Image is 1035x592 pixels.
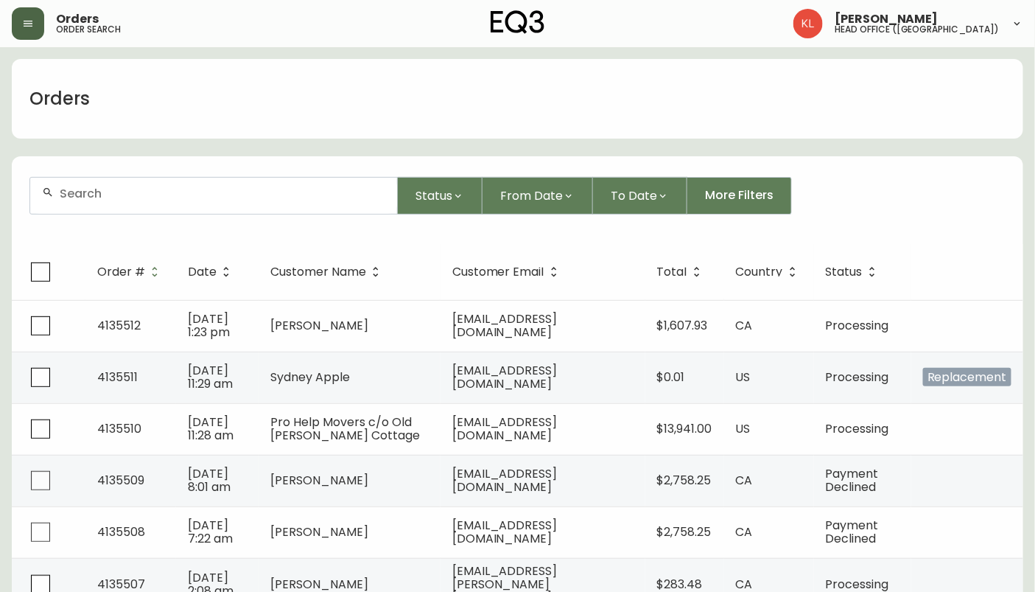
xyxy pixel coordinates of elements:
span: Country [736,265,802,279]
input: Search [60,187,385,201]
span: Replacement [923,368,1011,386]
span: US [736,420,751,437]
span: Total [657,268,687,276]
span: [PERSON_NAME] [835,13,938,25]
span: CA [736,523,753,540]
img: logo [491,10,545,34]
span: To Date [611,187,657,205]
span: [DATE] 1:23 pm [188,310,230,341]
span: 4135509 [97,472,144,489]
h5: order search [56,25,121,34]
span: [PERSON_NAME] [270,523,368,540]
button: More Filters [687,177,792,215]
span: Sydney Apple [270,369,350,386]
span: Customer Email [452,268,544,276]
button: From Date [483,177,593,215]
span: [EMAIL_ADDRESS][DOMAIN_NAME] [452,310,558,341]
span: [EMAIL_ADDRESS][DOMAIN_NAME] [452,414,558,444]
img: 2c0c8aa7421344cf0398c7f872b772b5 [793,9,823,38]
span: 4135511 [97,369,138,386]
span: $2,758.25 [657,523,712,540]
span: $2,758.25 [657,472,712,489]
span: [EMAIL_ADDRESS][DOMAIN_NAME] [452,517,558,547]
span: Processing [826,420,889,437]
span: Orders [56,13,99,25]
span: [DATE] 8:01 am [188,465,231,495]
span: Customer Name [270,268,366,276]
span: [PERSON_NAME] [270,317,368,334]
button: To Date [593,177,687,215]
span: Country [736,268,783,276]
span: Total [657,265,706,279]
span: CA [736,472,753,489]
span: CA [736,317,753,334]
span: 4135510 [97,420,141,437]
span: Status [826,268,863,276]
h1: Orders [29,86,90,111]
span: Processing [826,317,889,334]
span: $13,941.00 [657,420,712,437]
span: Customer Name [270,265,385,279]
button: Status [398,177,483,215]
span: From Date [500,187,563,205]
span: More Filters [705,187,773,203]
span: 4135508 [97,523,145,540]
span: [DATE] 7:22 am [188,517,233,547]
span: Processing [826,369,889,386]
span: [DATE] 11:29 am [188,362,233,392]
span: Date [188,265,236,279]
span: [PERSON_NAME] [270,472,368,489]
span: Order # [97,265,164,279]
span: Pro Help Movers c/o Old [PERSON_NAME] Cottage [270,414,420,444]
h5: head office ([GEOGRAPHIC_DATA]) [835,25,1000,34]
span: [EMAIL_ADDRESS][DOMAIN_NAME] [452,362,558,392]
span: Payment Declined [826,465,879,495]
span: $1,607.93 [657,317,708,334]
span: Customer Email [452,265,564,279]
span: Status [415,187,452,205]
span: [EMAIL_ADDRESS][DOMAIN_NAME] [452,465,558,495]
span: US [736,369,751,386]
span: [DATE] 11:28 am [188,414,234,444]
span: $0.01 [657,369,685,386]
span: Order # [97,268,145,276]
span: 4135512 [97,317,141,334]
span: Status [826,265,882,279]
span: Payment Declined [826,517,879,547]
span: Date [188,268,217,276]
